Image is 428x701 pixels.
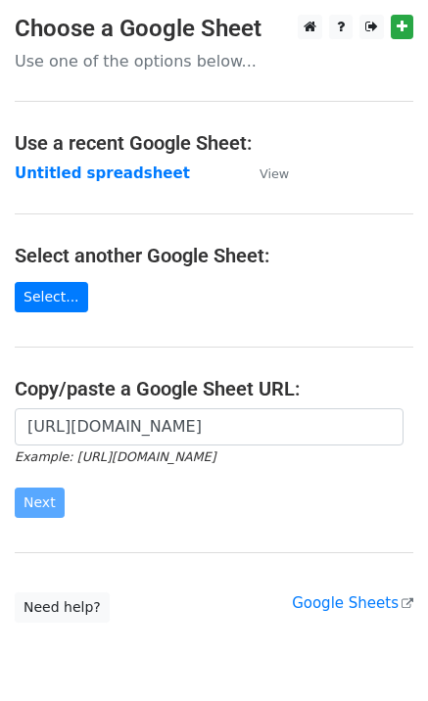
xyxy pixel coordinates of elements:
input: Paste your Google Sheet URL here [15,408,404,445]
a: Untitled spreadsheet [15,164,190,182]
a: Google Sheets [292,594,413,612]
h4: Select another Google Sheet: [15,244,413,267]
p: Use one of the options below... [15,51,413,71]
small: Example: [URL][DOMAIN_NAME] [15,449,215,464]
a: View [240,164,289,182]
a: Need help? [15,592,110,623]
h4: Use a recent Google Sheet: [15,131,413,155]
small: View [260,166,289,181]
h3: Choose a Google Sheet [15,15,413,43]
iframe: Chat Widget [330,607,428,701]
a: Select... [15,282,88,312]
h4: Copy/paste a Google Sheet URL: [15,377,413,400]
input: Next [15,488,65,518]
